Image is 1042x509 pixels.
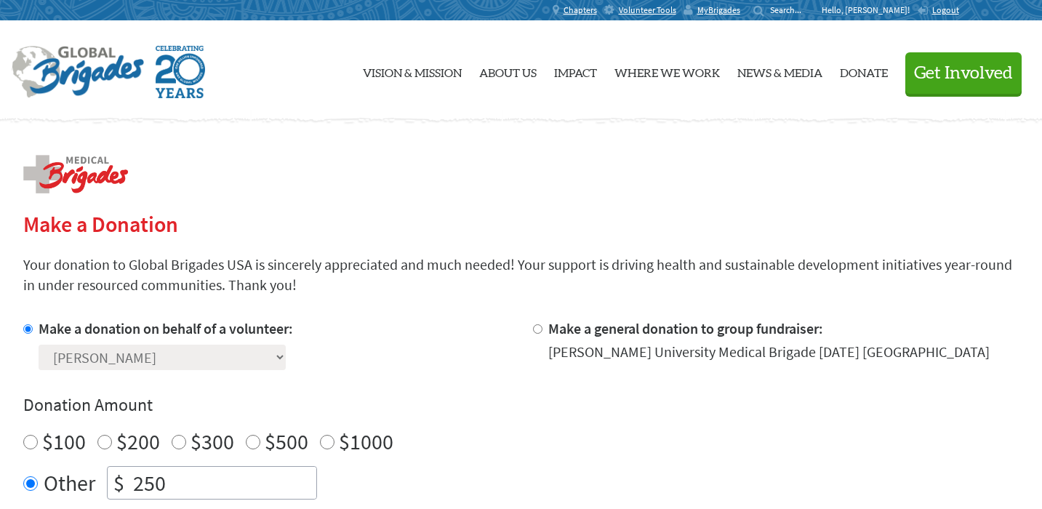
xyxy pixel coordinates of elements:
label: $200 [116,428,160,455]
label: $100 [42,428,86,455]
label: $1000 [339,428,393,455]
label: $500 [265,428,308,455]
button: Get Involved [905,52,1022,94]
div: $ [108,467,130,499]
label: Make a donation on behalf of a volunteer: [39,319,293,337]
a: Logout [917,4,959,16]
p: Hello, [PERSON_NAME]! [822,4,917,16]
a: About Us [479,33,537,108]
label: Other [44,466,95,500]
a: Impact [554,33,597,108]
span: Volunteer Tools [619,4,676,16]
a: Donate [840,33,888,108]
input: Enter Amount [130,467,316,499]
a: Where We Work [614,33,720,108]
label: $300 [191,428,234,455]
span: MyBrigades [697,4,740,16]
label: Make a general donation to group fundraiser: [548,319,823,337]
h4: Donation Amount [23,393,1019,417]
img: Global Brigades Logo [12,46,144,98]
img: logo-medical.png [23,155,128,193]
a: News & Media [737,33,822,108]
span: Get Involved [914,65,1013,82]
h2: Make a Donation [23,211,1019,237]
a: Vision & Mission [363,33,462,108]
div: [PERSON_NAME] University Medical Brigade [DATE] [GEOGRAPHIC_DATA] [548,342,990,362]
p: Your donation to Global Brigades USA is sincerely appreciated and much needed! Your support is dr... [23,254,1019,295]
span: Chapters [564,4,597,16]
input: Search... [770,4,811,15]
img: Global Brigades Celebrating 20 Years [156,46,205,98]
span: Logout [932,4,959,15]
